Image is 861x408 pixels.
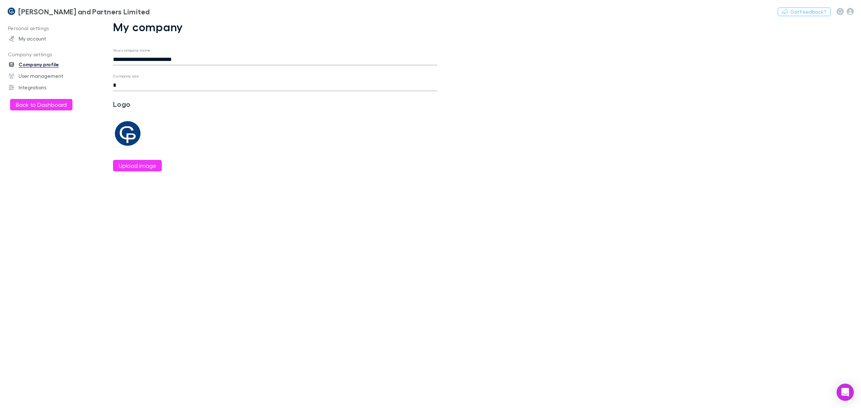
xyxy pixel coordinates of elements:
[113,120,142,148] img: Preview
[837,384,854,401] div: Open Intercom Messenger
[113,160,162,171] button: Upload image
[778,8,831,16] button: Got Feedback?
[113,20,437,34] h1: My company
[7,7,15,16] img: Coates and Partners Limited's Logo
[1,50,101,59] p: Company settings
[113,100,221,108] h3: Logo
[1,24,101,33] p: Personal settings
[113,73,139,79] label: Company size
[1,70,101,82] a: User management
[3,3,154,20] a: [PERSON_NAME] and Partners Limited
[113,48,151,53] label: Your company name
[10,99,72,110] button: Back to Dashboard
[1,59,101,70] a: Company profile
[1,33,101,44] a: My account
[1,82,101,93] a: Integrations
[119,161,156,170] label: Upload image
[18,7,150,16] h3: [PERSON_NAME] and Partners Limited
